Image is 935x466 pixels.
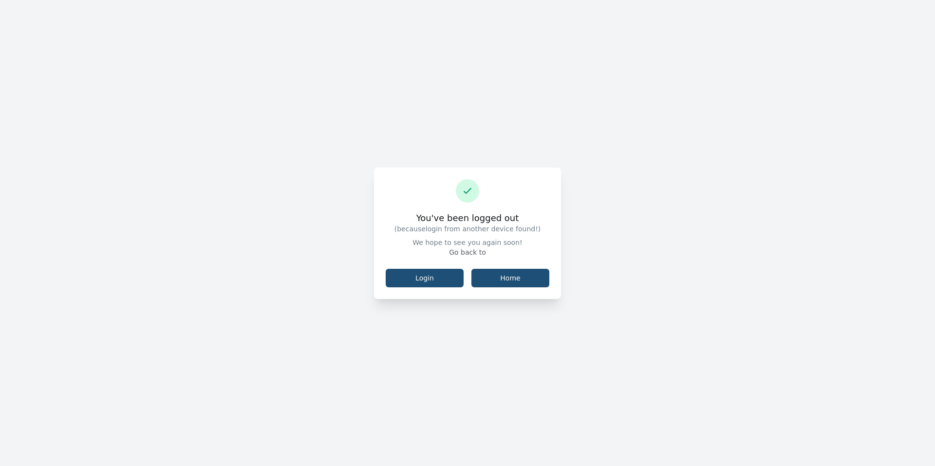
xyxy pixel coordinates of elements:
[386,269,464,287] a: Login
[386,247,549,257] p: Go back to
[471,269,549,287] a: Home
[386,212,549,224] h3: You've been logged out
[386,224,549,234] p: (because login from another device found! )
[386,238,549,247] p: We hope to see you again soon!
